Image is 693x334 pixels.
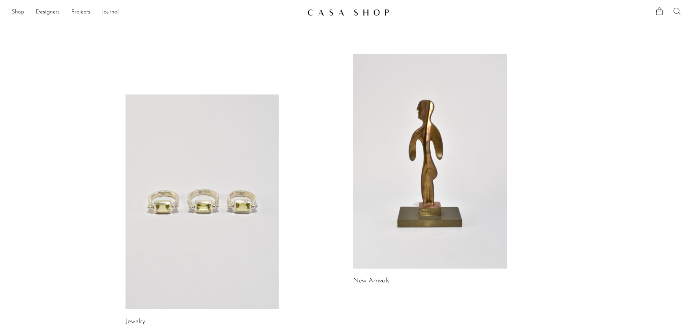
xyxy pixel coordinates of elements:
[353,278,390,284] a: New Arrivals
[71,8,90,17] a: Projects
[12,6,302,19] ul: NEW HEADER MENU
[102,8,119,17] a: Journal
[36,8,60,17] a: Designers
[12,8,24,17] a: Shop
[126,318,145,325] a: Jewelry
[12,6,302,19] nav: Desktop navigation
